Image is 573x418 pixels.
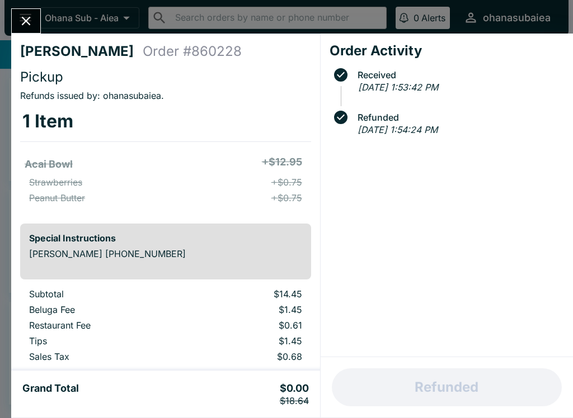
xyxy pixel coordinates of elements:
h4: Order # 860228 [143,43,242,60]
h6: Special Instructions [29,232,302,244]
table: orders table [20,288,311,367]
h4: [PERSON_NAME] [20,43,143,60]
p: Beluga Fee [29,304,177,315]
p: Subtotal [29,288,177,300]
span: Refunds issued by: ohanasubaiea . [20,90,164,101]
h5: Grand Total [22,382,79,406]
p: [PERSON_NAME] [PHONE_NUMBER] [29,248,302,259]
p: $0.61 [195,320,302,331]
em: [DATE] 1:53:42 PM [358,82,438,93]
p: Sales Tax [29,351,177,362]
p: $18.64 [280,395,309,406]
p: $1.45 [195,304,302,315]
p: + $0.75 [271,192,302,203]
p: Restaurant Fee [29,320,177,331]
p: $0.68 [195,351,302,362]
span: Pickup [20,69,63,85]
p: $1.45 [195,335,302,346]
span: Refunded [352,112,564,122]
h5: $0.00 [280,382,309,406]
p: $14.45 [195,288,302,300]
h5: + $12.95 [262,155,302,169]
p: Tips [29,335,177,346]
p: Strawberries [29,177,82,188]
span: Received [352,70,564,80]
p: + $0.75 [271,177,302,188]
h3: 1 Item [22,110,73,132]
table: orders table [20,101,311,215]
h5: Acai Bowl [25,158,73,171]
p: Peanut Butter [29,192,85,203]
h4: Order Activity [330,42,564,59]
em: [DATE] 1:54:24 PM [358,124,438,135]
button: Close [12,9,40,33]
